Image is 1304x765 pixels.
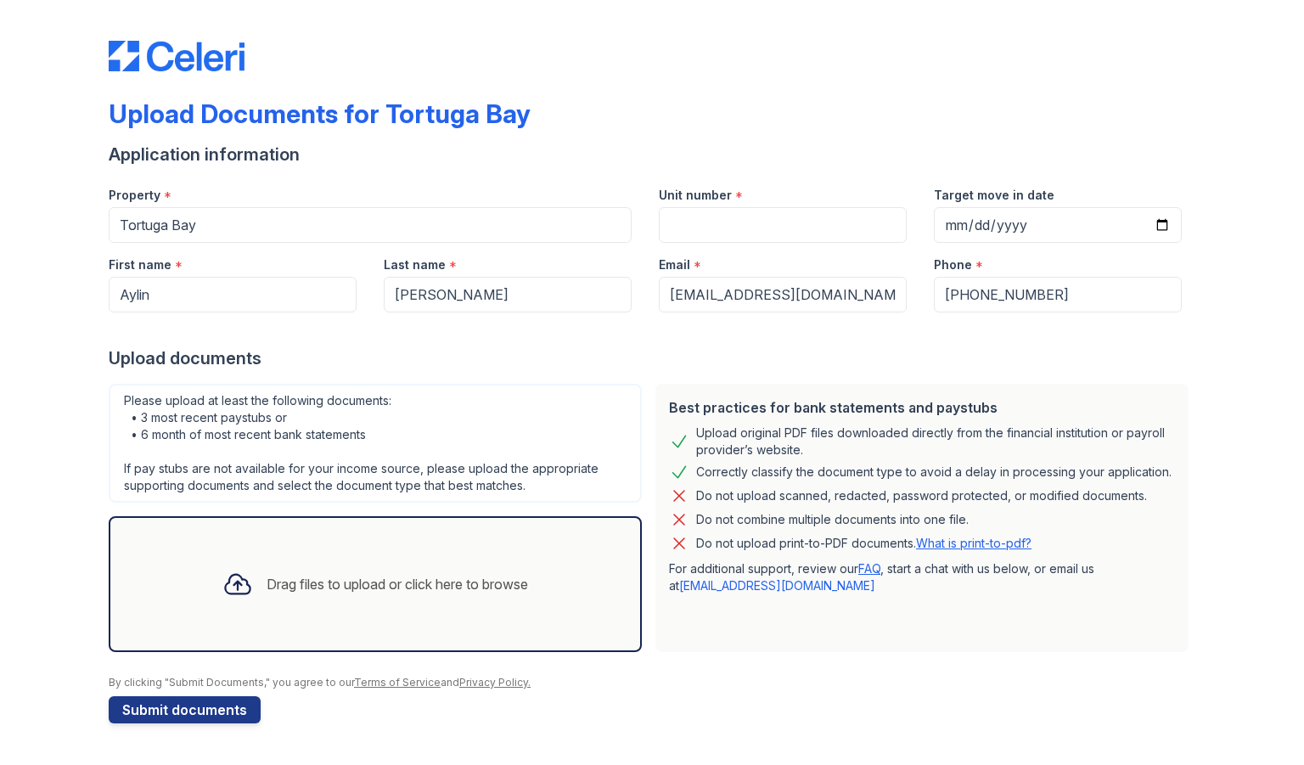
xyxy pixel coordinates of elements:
a: Terms of Service [354,676,441,689]
div: Upload documents [109,346,1195,370]
button: Submit documents [109,696,261,723]
a: What is print-to-pdf? [916,536,1031,550]
a: FAQ [858,561,880,576]
label: First name [109,256,171,273]
a: Privacy Policy. [459,676,531,689]
label: Phone [934,256,972,273]
div: Drag files to upload or click here to browse [267,574,528,594]
div: By clicking "Submit Documents," you agree to our and [109,676,1195,689]
a: [EMAIL_ADDRESS][DOMAIN_NAME] [679,578,875,593]
p: For additional support, review our , start a chat with us below, or email us at [669,560,1175,594]
div: Please upload at least the following documents: • 3 most recent paystubs or • 6 month of most rec... [109,384,642,503]
label: Last name [384,256,446,273]
p: Do not upload print-to-PDF documents. [696,535,1031,552]
div: Application information [109,143,1195,166]
img: CE_Logo_Blue-a8612792a0a2168367f1c8372b55b34899dd931a85d93a1a3d3e32e68fde9ad4.png [109,41,244,71]
div: Upload Documents for Tortuga Bay [109,98,531,129]
div: Do not upload scanned, redacted, password protected, or modified documents. [696,486,1147,506]
div: Upload original PDF files downloaded directly from the financial institution or payroll provider’... [696,425,1175,458]
label: Target move in date [934,187,1054,204]
div: Do not combine multiple documents into one file. [696,509,969,530]
div: Best practices for bank statements and paystubs [669,397,1175,418]
label: Property [109,187,160,204]
label: Unit number [659,187,732,204]
label: Email [659,256,690,273]
div: Correctly classify the document type to avoid a delay in processing your application. [696,462,1172,482]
